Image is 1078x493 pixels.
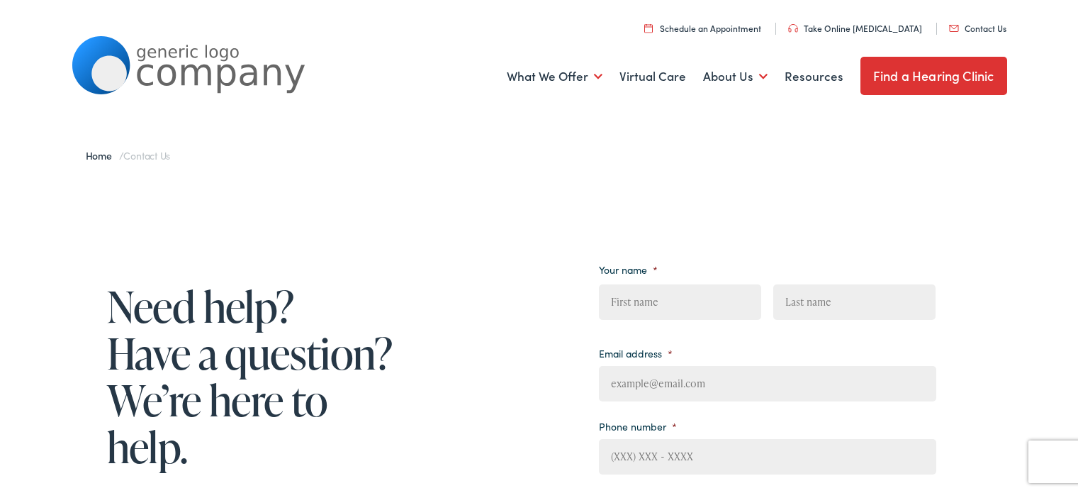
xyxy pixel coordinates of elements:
input: First name [599,284,761,320]
label: Phone number [599,420,677,433]
input: Last name [773,284,936,320]
a: Schedule an Appointment [644,22,761,34]
a: Take Online [MEDICAL_DATA] [788,22,922,34]
span: Contact Us [123,148,170,162]
img: utility icon [644,23,653,33]
input: (XXX) XXX - XXXX [599,439,936,475]
a: What We Offer [507,50,602,103]
a: Virtual Care [619,50,686,103]
h1: Need help? Have a question? We’re here to help. [107,283,398,470]
label: Your name [599,263,658,276]
span: / [86,148,171,162]
a: Find a Hearing Clinic [860,57,1007,95]
a: Contact Us [949,22,1006,34]
img: utility icon [788,24,798,33]
a: Home [86,148,119,162]
img: utility icon [949,25,959,32]
input: example@email.com [599,366,936,401]
label: Email address [599,347,673,360]
a: About Us [703,50,768,103]
a: Resources [785,50,843,103]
